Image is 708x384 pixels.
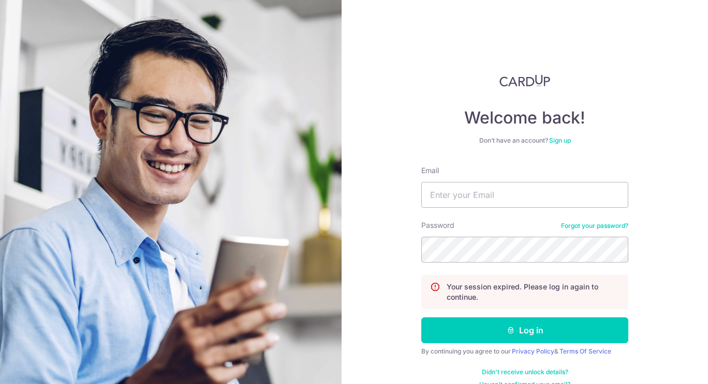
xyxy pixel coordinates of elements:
[447,282,620,302] p: Your session expired. Please log in again to continue.
[482,368,568,376] a: Didn't receive unlock details?
[561,222,628,230] a: Forgot your password?
[549,136,571,144] a: Sign up
[512,347,554,355] a: Privacy Policy
[421,220,454,231] label: Password
[421,165,439,176] label: Email
[499,74,550,87] img: CardUp Logo
[421,136,628,145] div: Don’t have an account?
[421,107,628,128] h4: Welcome back!
[421,347,628,356] div: By continuing you agree to our &
[559,347,611,355] a: Terms Of Service
[421,182,628,208] input: Enter your Email
[421,317,628,343] button: Log in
